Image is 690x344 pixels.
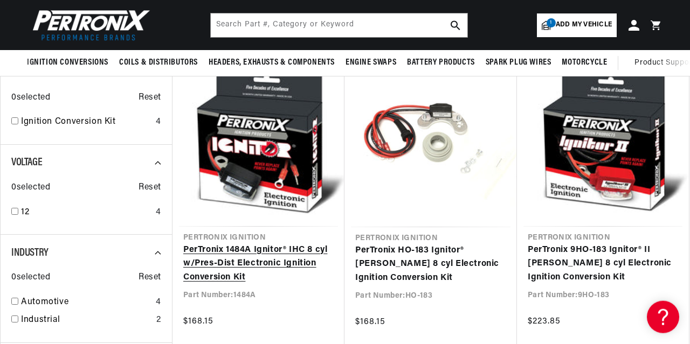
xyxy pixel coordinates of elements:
[27,50,114,75] summary: Ignition Conversions
[156,313,161,327] div: 2
[528,243,678,285] a: PerTronix 9HO-183 Ignitor® II [PERSON_NAME] 8 cyl Electronic Ignition Conversion Kit
[21,115,151,129] a: Ignition Conversion Kit
[119,57,198,68] span: Coils & Distributors
[209,57,335,68] span: Headers, Exhausts & Components
[11,271,50,285] span: 0 selected
[547,18,556,27] span: 1
[203,50,340,75] summary: Headers, Exhausts & Components
[355,244,506,285] a: PerTronix HO-183 Ignitor® [PERSON_NAME] 8 cyl Electronic Ignition Conversion Kit
[11,91,50,105] span: 0 selected
[27,6,151,44] img: Pertronix
[139,91,161,105] span: Reset
[556,20,612,30] span: Add my vehicle
[11,157,42,168] span: Voltage
[21,313,152,327] a: Industrial
[139,181,161,195] span: Reset
[444,13,467,37] button: search button
[183,243,334,285] a: PerTronix 1484A Ignitor® IHC 8 cyl w/Pres-Dist Electronic Ignition Conversion Kit
[346,57,396,68] span: Engine Swaps
[486,57,551,68] span: Spark Plug Wires
[156,296,161,310] div: 4
[340,50,402,75] summary: Engine Swaps
[407,57,475,68] span: Battery Products
[11,248,49,258] span: Industry
[21,206,151,220] a: 12
[11,181,50,195] span: 0 selected
[156,115,161,129] div: 4
[139,271,161,285] span: Reset
[562,57,607,68] span: Motorcycle
[402,50,480,75] summary: Battery Products
[21,296,151,310] a: Automotive
[480,50,557,75] summary: Spark Plug Wires
[156,206,161,220] div: 4
[537,13,617,37] a: 1Add my vehicle
[556,50,612,75] summary: Motorcycle
[27,57,108,68] span: Ignition Conversions
[114,50,203,75] summary: Coils & Distributors
[211,13,467,37] input: Search Part #, Category or Keyword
